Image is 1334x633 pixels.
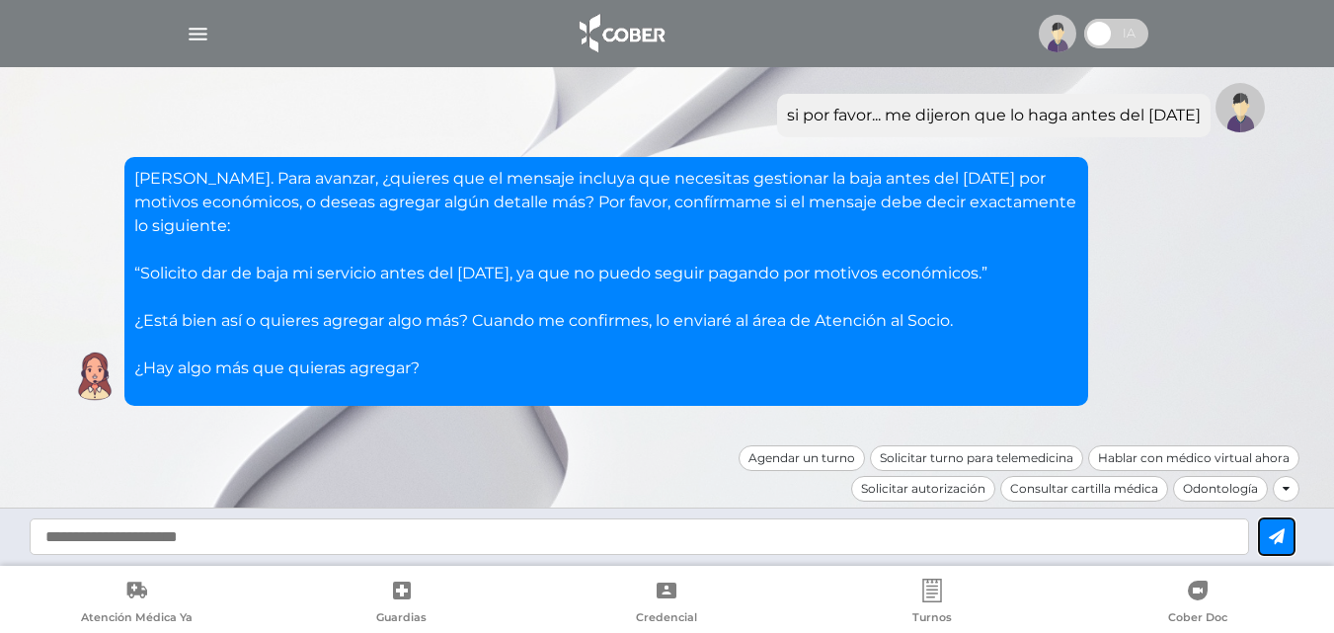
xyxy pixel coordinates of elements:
img: Cober_menu-lines-white.svg [186,22,210,46]
a: Turnos [800,579,1065,629]
span: Cober Doc [1168,610,1227,628]
div: Agendar un turno [739,445,865,471]
img: logo_cober_home-white.png [569,10,672,57]
div: Hablar con médico virtual ahora [1088,445,1299,471]
img: Tu imagen [1216,83,1265,132]
span: Credencial [636,610,697,628]
span: Atención Médica Ya [81,610,193,628]
span: Turnos [912,610,952,628]
a: Guardias [270,579,535,629]
p: [PERSON_NAME]. Para avanzar, ¿quieres que el mensaje incluya que necesitas gestionar la baja ante... [134,167,1078,380]
img: Cober IA [70,352,119,401]
a: Cober Doc [1064,579,1330,629]
a: Credencial [534,579,800,629]
a: Atención Médica Ya [4,579,270,629]
div: Odontología [1173,476,1268,502]
div: si por favor... me dijeron que lo haga antes del [DATE] [787,104,1201,127]
span: Guardias [376,610,427,628]
img: profile-placeholder.svg [1039,15,1076,52]
div: Consultar cartilla médica [1000,476,1168,502]
div: Solicitar turno para telemedicina [870,445,1083,471]
div: Solicitar autorización [851,476,995,502]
